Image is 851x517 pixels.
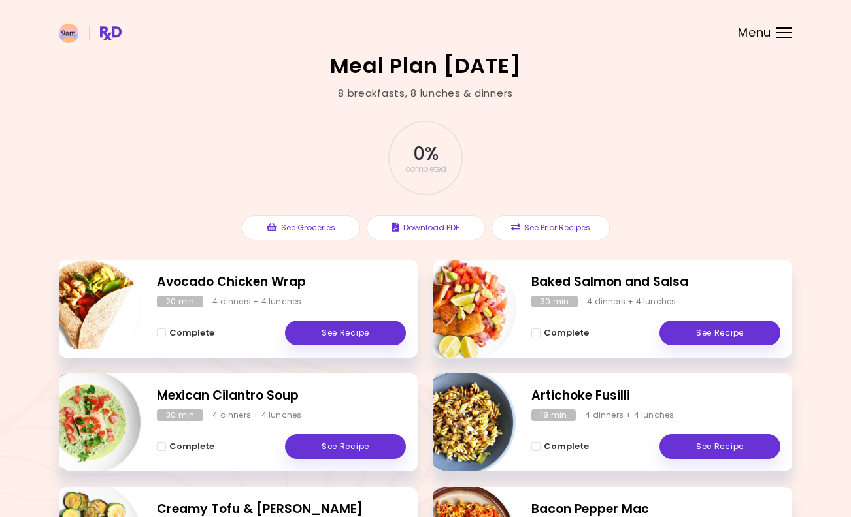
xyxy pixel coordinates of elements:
span: Complete [169,441,214,452]
div: 4 dinners + 4 lunches [585,409,674,421]
span: Complete [544,441,589,452]
a: See Recipe - Baked Salmon and Salsa [659,321,780,345]
div: 30 min [531,296,578,307]
a: See Recipe - Mexican Cilantro Soup [285,434,406,459]
span: Complete [544,328,589,338]
img: Info - Mexican Cilantro Soup [33,368,142,477]
span: completed [405,165,446,173]
h2: Mexican Cilantro Soup [157,386,406,405]
a: See Recipe - Avocado Chicken Wrap [285,321,406,345]
img: RxDiet [59,23,122,43]
button: Complete - Avocado Chicken Wrap [157,325,214,341]
img: Info - Avocado Chicken Wrap [33,255,142,363]
h2: Avocado Chicken Wrap [157,273,406,292]
a: See Recipe - Artichoke Fusilli [659,434,780,459]
button: Complete - Mexican Cilantro Soup [157,439,214,454]
h2: Meal Plan [DATE] [330,55,522,76]
button: Download PDF [367,215,485,240]
button: Complete - Artichoke Fusilli [531,439,589,454]
span: Menu [738,27,771,39]
img: Info - Baked Salmon and Salsa [408,255,516,363]
div: 4 dinners + 4 lunches [212,409,301,421]
button: See Prior Recipes [492,215,610,240]
h2: Artichoke Fusilli [531,386,780,405]
img: Info - Artichoke Fusilli [408,368,516,477]
div: 4 dinners + 4 lunches [212,296,301,307]
h2: Baked Salmon and Salsa [531,273,780,292]
span: Complete [169,328,214,338]
div: 8 breakfasts , 8 lunches & dinners [338,86,513,101]
div: 18 min [531,409,576,421]
button: See Groceries [242,215,360,240]
div: 4 dinners + 4 lunches [587,296,676,307]
span: 0 % [413,143,437,165]
div: 30 min [157,409,203,421]
button: Complete - Baked Salmon and Salsa [531,325,589,341]
div: 20 min [157,296,203,307]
